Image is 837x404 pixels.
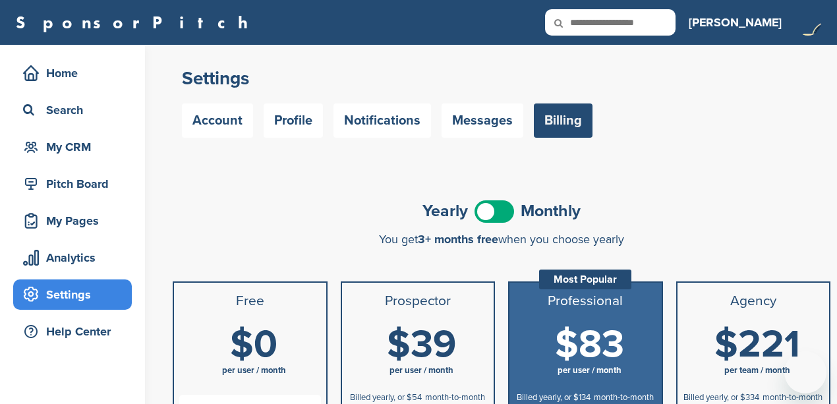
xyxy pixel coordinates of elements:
[20,283,132,306] div: Settings
[683,392,759,403] span: Billed yearly, or $334
[555,322,624,368] span: $83
[20,135,132,159] div: My CRM
[558,365,621,376] span: per user / month
[539,270,631,289] div: Most Popular
[683,293,824,309] h3: Agency
[13,58,132,88] a: Home
[20,98,132,122] div: Search
[689,8,782,37] a: [PERSON_NAME]
[763,392,823,403] span: month-to-month
[20,209,132,233] div: My Pages
[534,103,592,138] a: Billing
[20,246,132,270] div: Analytics
[521,203,581,219] span: Monthly
[20,61,132,85] div: Home
[350,392,422,403] span: Billed yearly, or $54
[387,322,456,368] span: $39
[230,322,277,368] span: $0
[515,293,656,309] h3: Professional
[20,320,132,343] div: Help Center
[13,132,132,162] a: My CRM
[594,392,654,403] span: month-to-month
[182,67,821,90] h2: Settings
[422,203,468,219] span: Yearly
[13,169,132,199] a: Pitch Board
[689,13,782,32] h3: [PERSON_NAME]
[333,103,431,138] a: Notifications
[714,322,800,368] span: $221
[20,172,132,196] div: Pitch Board
[173,233,830,246] div: You get when you choose yearly
[182,103,253,138] a: Account
[390,365,453,376] span: per user / month
[264,103,323,138] a: Profile
[13,95,132,125] a: Search
[347,293,489,309] h3: Prospector
[442,103,523,138] a: Messages
[13,279,132,310] a: Settings
[418,232,498,246] span: 3+ months free
[16,14,256,31] a: SponsorPitch
[13,316,132,347] a: Help Center
[724,365,790,376] span: per team / month
[222,365,286,376] span: per user / month
[784,351,826,393] iframe: Button to launch messaging window
[13,243,132,273] a: Analytics
[13,206,132,236] a: My Pages
[425,392,485,403] span: month-to-month
[517,392,591,403] span: Billed yearly, or $134
[179,293,321,309] h3: Free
